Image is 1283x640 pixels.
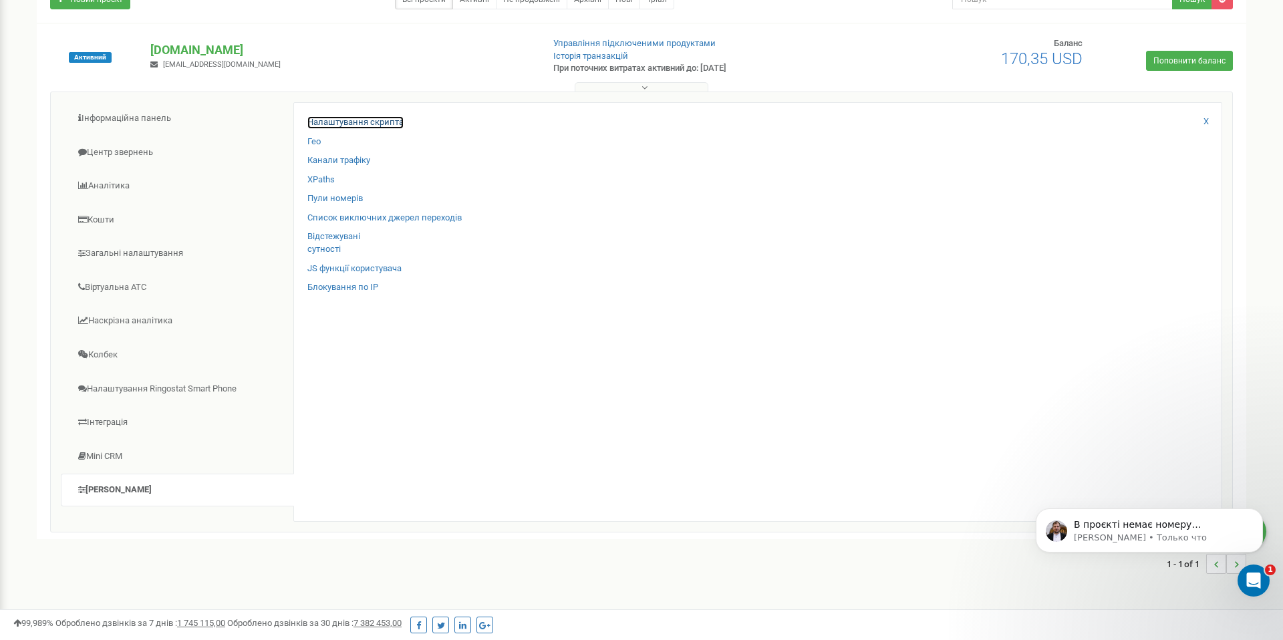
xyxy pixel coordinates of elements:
a: Кошти [61,204,294,236]
p: При поточних витратах активний до: [DATE] [553,62,834,75]
a: Колбек [61,339,294,371]
a: Наскрізна аналітика [61,305,294,337]
a: Інформаційна панель [61,102,294,135]
a: Віртуальна АТС [61,271,294,304]
a: [PERSON_NAME] [61,474,294,506]
span: 99,989% [13,618,53,628]
a: Аналiтика [61,170,294,202]
a: Налаштування скрипта [307,116,404,129]
span: 1 [1265,565,1276,575]
iframe: Intercom live chat [1238,565,1270,597]
a: Центр звернень [61,136,294,169]
span: Баланс [1054,38,1083,48]
a: Налаштування Ringostat Smart Phone [61,373,294,406]
a: Історія транзакцій [553,51,628,61]
span: Оброблено дзвінків за 30 днів : [227,618,402,628]
a: Відстежуванісутності [307,230,360,255]
span: 170,35 USD [1001,49,1083,68]
a: X [1203,116,1209,128]
a: XPaths [307,174,335,186]
span: [EMAIL_ADDRESS][DOMAIN_NAME] [163,60,281,69]
a: JS функції користувача [307,263,402,275]
span: Оброблено дзвінків за 7 днів : [55,618,225,628]
a: Загальні налаштування [61,237,294,270]
iframe: Intercom notifications сообщение [1016,480,1283,604]
a: Блокування по IP [307,281,378,294]
span: Активний [69,52,112,63]
a: Інтеграція [61,406,294,439]
u: 7 382 453,00 [353,618,402,628]
a: Поповнити баланс [1146,51,1233,71]
a: Пули номерів [307,192,363,205]
u: 1 745 115,00 [177,618,225,628]
p: [DOMAIN_NAME] [150,41,531,59]
a: Список виключних джерел переходів [307,212,462,224]
a: Гео [307,136,321,148]
a: Управління підключеними продуктами [553,38,716,48]
a: Канали трафіку [307,154,370,167]
a: Mini CRM [61,440,294,473]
